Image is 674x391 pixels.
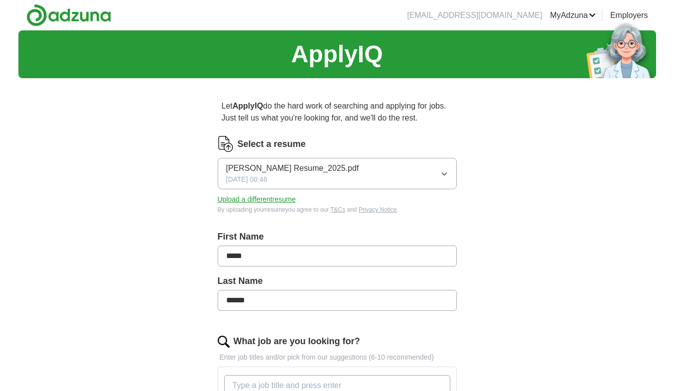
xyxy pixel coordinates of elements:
[291,36,383,72] h1: ApplyIQ
[550,9,596,21] a: MyAdzuna
[234,335,360,348] label: What job are you looking for?
[610,9,648,21] a: Employers
[26,4,111,26] img: Adzuna logo
[218,352,457,363] p: Enter job titles and/or pick from our suggestions (6-10 recommended)
[226,174,268,185] span: [DATE] 00:48
[226,162,359,174] span: [PERSON_NAME] Resume_2025.pdf
[218,96,457,128] p: Let do the hard work of searching and applying for jobs. Just tell us what you're looking for, an...
[218,136,234,152] img: CV Icon
[218,336,230,348] img: search.png
[238,137,306,151] label: Select a resume
[218,230,457,244] label: First Name
[233,102,263,110] strong: ApplyIQ
[218,194,296,205] button: Upload a differentresume
[218,158,457,189] button: [PERSON_NAME] Resume_2025.pdf[DATE] 00:48
[407,9,542,21] li: [EMAIL_ADDRESS][DOMAIN_NAME]
[359,206,397,213] a: Privacy Notice
[218,205,457,214] div: By uploading your resume you agree to our and .
[330,206,345,213] a: T&Cs
[218,274,457,288] label: Last Name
